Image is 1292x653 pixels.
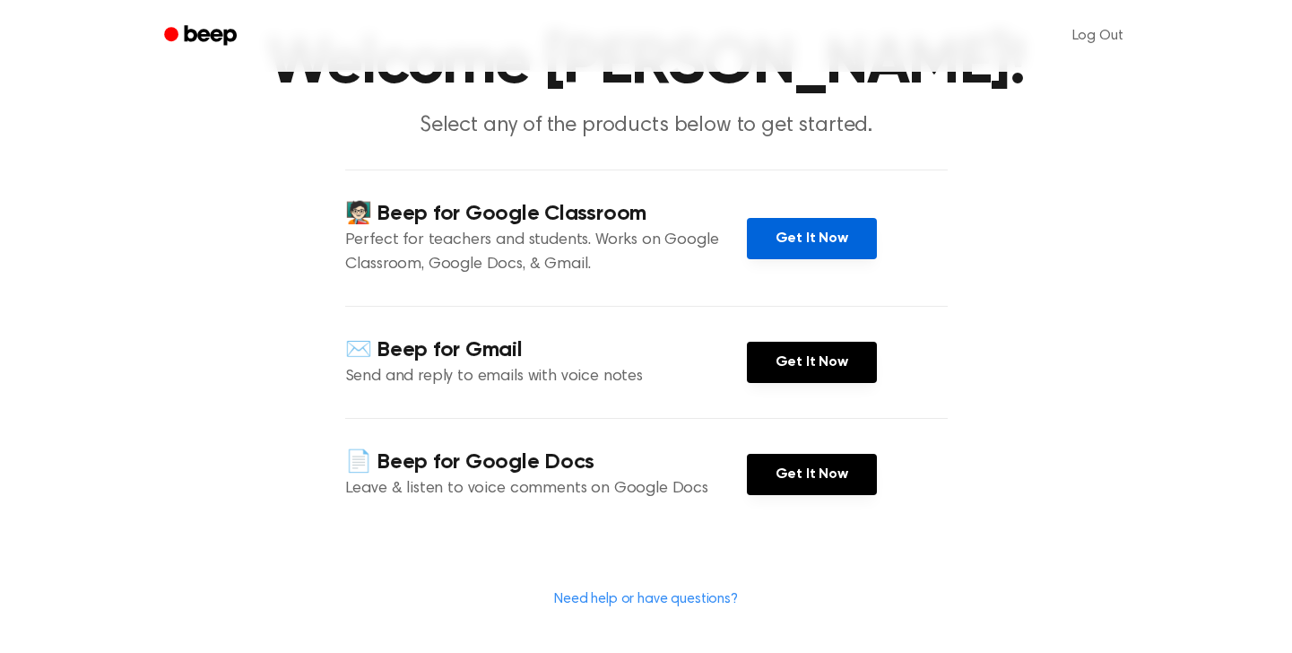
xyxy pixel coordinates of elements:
[345,365,747,389] p: Send and reply to emails with voice notes
[345,229,747,277] p: Perfect for teachers and students. Works on Google Classroom, Google Docs, & Gmail.
[747,342,877,383] a: Get It Now
[1054,14,1141,57] a: Log Out
[345,335,747,365] h4: ✉️ Beep for Gmail
[554,592,738,606] a: Need help or have questions?
[747,218,877,259] a: Get It Now
[345,477,747,501] p: Leave & listen to voice comments on Google Docs
[302,111,991,141] p: Select any of the products below to get started.
[152,19,253,54] a: Beep
[345,199,747,229] h4: 🧑🏻‍🏫 Beep for Google Classroom
[747,454,877,495] a: Get It Now
[345,448,747,477] h4: 📄 Beep for Google Docs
